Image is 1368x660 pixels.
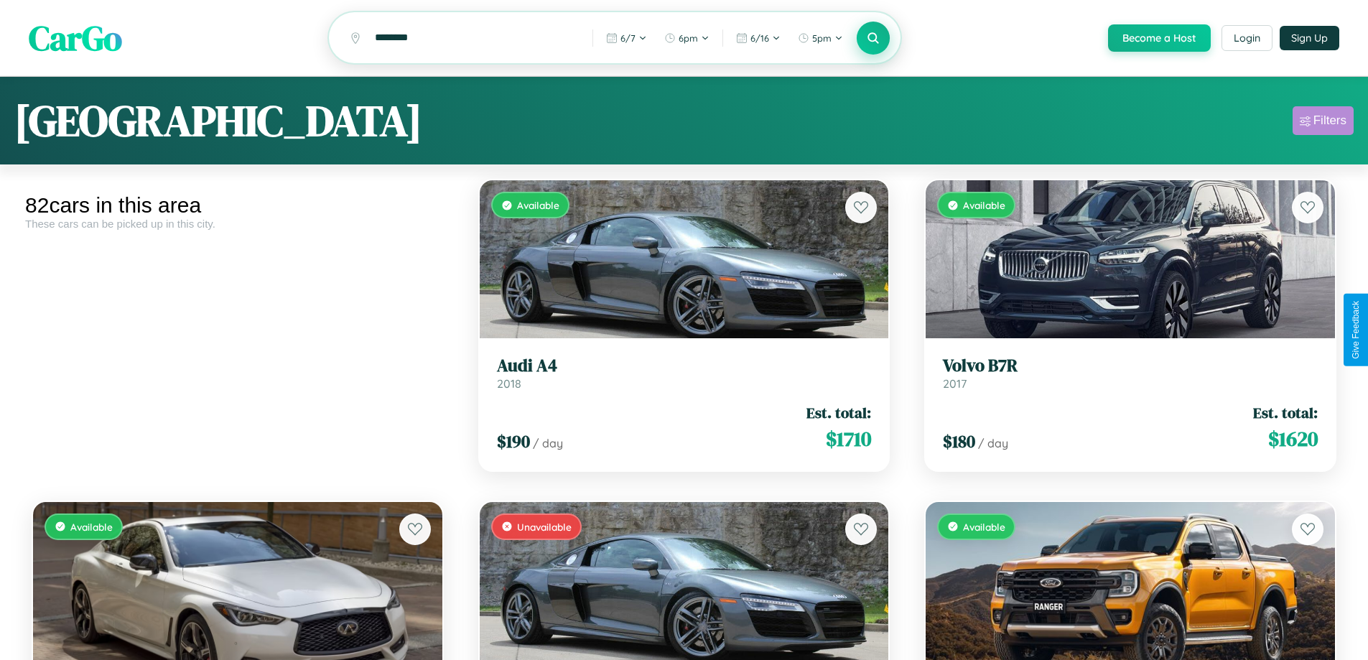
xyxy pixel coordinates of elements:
span: 6 / 16 [750,32,769,44]
span: 6pm [679,32,698,44]
button: Login [1222,25,1272,51]
div: Filters [1313,113,1346,128]
button: 5pm [791,27,850,50]
span: / day [978,436,1008,450]
span: 2017 [943,376,967,391]
a: Volvo B7R2017 [943,355,1318,391]
button: 6/16 [729,27,788,50]
span: $ 190 [497,429,530,453]
span: Unavailable [517,521,572,533]
span: Est. total: [1253,402,1318,423]
h3: Audi A4 [497,355,872,376]
h1: [GEOGRAPHIC_DATA] [14,91,422,150]
span: Available [963,199,1005,211]
h3: Volvo B7R [943,355,1318,376]
span: $ 1710 [826,424,871,453]
span: $ 180 [943,429,975,453]
span: 6 / 7 [620,32,636,44]
span: 5pm [812,32,832,44]
button: 6pm [657,27,717,50]
div: Give Feedback [1351,301,1361,359]
span: Est. total: [806,402,871,423]
span: $ 1620 [1268,424,1318,453]
button: Filters [1293,106,1354,135]
span: 2018 [497,376,521,391]
span: Available [963,521,1005,533]
span: CarGo [29,14,122,62]
button: Become a Host [1108,24,1211,52]
button: 6/7 [599,27,654,50]
button: Sign Up [1280,26,1339,50]
span: / day [533,436,563,450]
span: Available [70,521,113,533]
a: Audi A42018 [497,355,872,391]
div: These cars can be picked up in this city. [25,218,450,230]
span: Available [517,199,559,211]
div: 82 cars in this area [25,193,450,218]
